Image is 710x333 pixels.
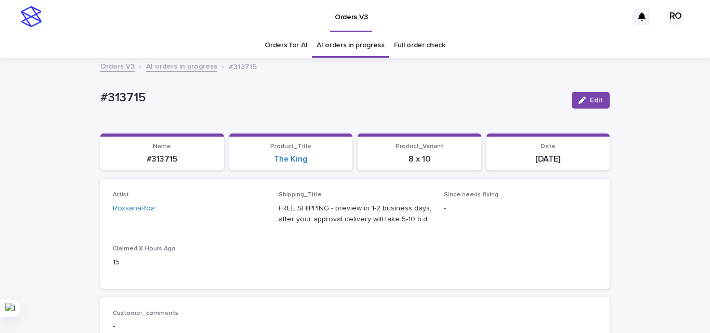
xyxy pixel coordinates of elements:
img: stacker-logo-s-only.png [21,6,42,27]
p: - [113,321,597,332]
p: #313715 [229,60,257,72]
a: AI orders in progress [146,60,217,72]
button: Edit [572,92,610,109]
a: Orders for AI [265,33,307,58]
a: The King [274,154,308,164]
a: Full order check [394,33,445,58]
a: AI orders in progress [317,33,385,58]
span: Name [153,143,171,150]
p: - [444,203,597,214]
span: Shipping_Title [279,192,322,198]
span: Customer_comments [113,310,178,316]
p: [DATE] [493,154,604,164]
span: Since needs fixing [444,192,498,198]
span: Edit [590,97,603,104]
a: RoxsanaRoa [113,203,155,214]
p: FREE SHIPPING - preview in 1-2 business days, after your approval delivery will take 5-10 b.d. [279,203,432,225]
p: #313715 [100,90,563,105]
p: 8 x 10 [364,154,475,164]
span: Product_Variant [396,143,443,150]
span: Date [541,143,556,150]
p: #313715 [107,154,218,164]
a: Orders V3 [100,60,135,72]
span: Claimed X Hours Ago [113,246,176,252]
div: RO [667,8,684,25]
span: Product_Title [270,143,311,150]
span: Artist [113,192,129,198]
p: 15 [113,257,266,268]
